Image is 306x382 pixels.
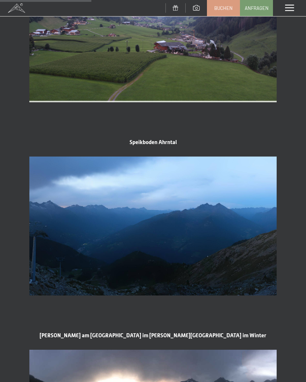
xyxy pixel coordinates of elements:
[130,139,177,146] span: Speikboden Ahrntal
[29,157,277,295] img: Speikboden Ahrntal
[214,5,233,11] span: Buchen
[40,332,266,339] span: [PERSON_NAME] am [GEOGRAPHIC_DATA] im [PERSON_NAME][GEOGRAPHIC_DATA] im Winter
[207,0,240,16] a: Buchen
[245,5,269,11] span: Anfragen
[240,0,273,16] a: Anfragen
